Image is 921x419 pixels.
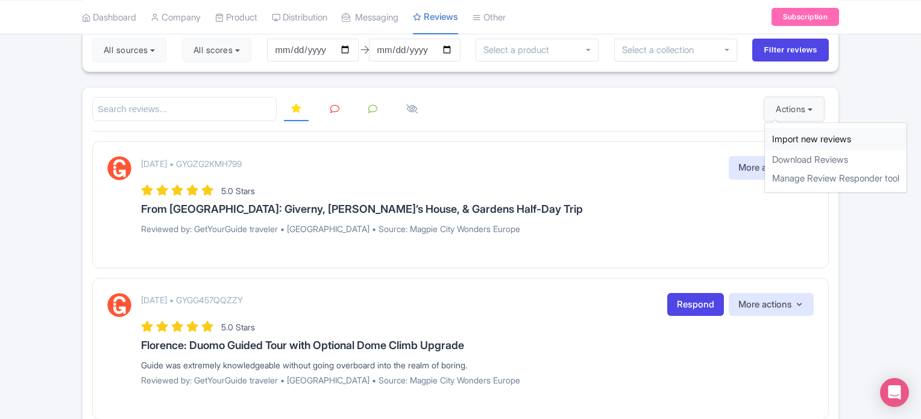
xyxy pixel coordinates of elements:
[92,38,166,62] button: All sources
[141,203,814,215] h3: From [GEOGRAPHIC_DATA]: Giverny, [PERSON_NAME]’s House, & Gardens Half-Day Trip
[107,156,131,180] img: GetYourGuide Logo
[622,45,702,55] input: Select a collection
[729,156,814,180] button: More actions
[141,359,814,371] div: Guide was extremely knowledgeable without going overboard into the realm of boring.
[141,294,243,306] p: [DATE] • GYGG457QQZZY
[141,374,814,386] p: Reviewed by: GetYourGuide traveler • [GEOGRAPHIC_DATA] • Source: Magpie City Wonders Europe
[772,8,839,26] a: Subscription
[272,1,327,34] a: Distribution
[880,378,909,407] div: Open Intercom Messenger
[667,293,724,317] a: Respond
[342,1,398,34] a: Messaging
[221,186,255,196] span: 5.0 Stars
[82,1,136,34] a: Dashboard
[473,1,506,34] a: Other
[752,39,829,61] input: Filter reviews
[764,97,824,121] button: Actions
[765,169,907,188] a: Manage Review Responder tool
[92,97,277,122] input: Search reviews...
[141,157,242,170] p: [DATE] • GYGZG2KMH799
[141,339,814,351] h3: Florence: Duomo Guided Tour with Optional Dome Climb Upgrade
[107,293,131,317] img: GetYourGuide Logo
[141,222,814,235] p: Reviewed by: GetYourGuide traveler • [GEOGRAPHIC_DATA] • Source: Magpie City Wonders Europe
[215,1,257,34] a: Product
[483,45,556,55] input: Select a product
[765,128,907,151] a: Import new reviews
[151,1,201,34] a: Company
[729,293,814,317] button: More actions
[764,122,907,194] div: Actions
[765,151,907,169] a: Download Reviews
[221,322,255,332] span: 5.0 Stars
[182,38,251,62] button: All scores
